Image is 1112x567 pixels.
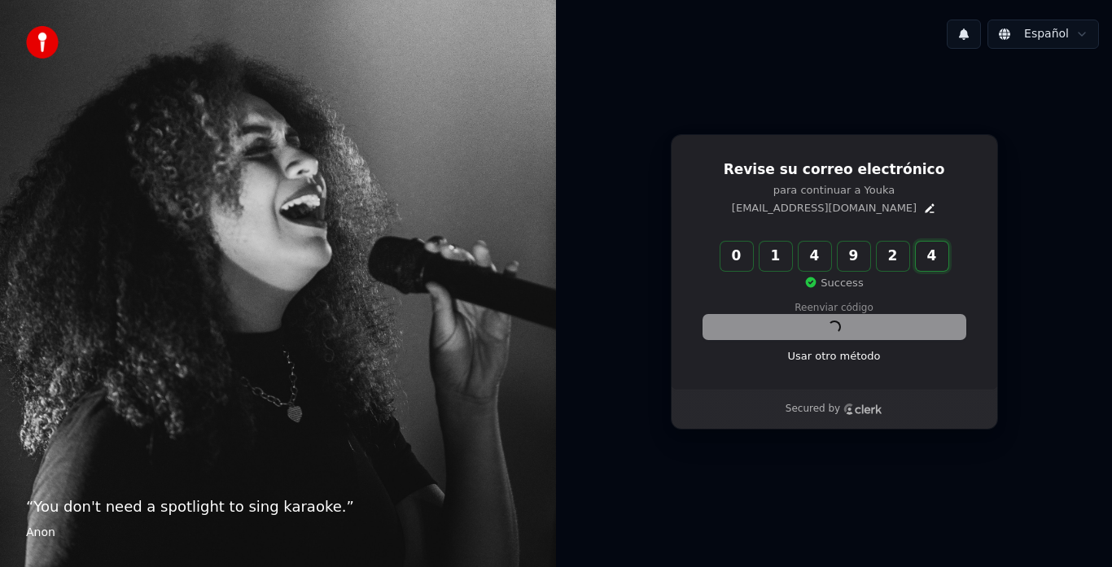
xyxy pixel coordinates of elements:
[804,276,863,290] p: Success
[786,403,840,416] p: Secured by
[703,160,965,180] h1: Revise su correo electrónico
[923,202,936,215] button: Edit
[732,201,917,216] p: [EMAIL_ADDRESS][DOMAIN_NAME]
[703,183,965,198] p: para continuar a Youka
[843,403,882,415] a: Clerk logo
[26,26,59,59] img: youka
[788,349,881,364] a: Usar otro método
[26,525,530,541] footer: Anon
[26,495,530,518] p: “ You don't need a spotlight to sing karaoke. ”
[720,242,981,271] input: Enter verification code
